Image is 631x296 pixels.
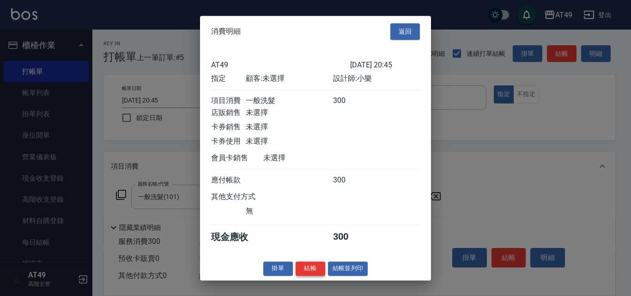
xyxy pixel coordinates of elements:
button: 結帳 [296,261,325,276]
div: 未選擇 [246,108,333,118]
div: 顧客: 未選擇 [246,74,333,84]
div: 其他支付方式 [211,192,281,202]
div: 無 [246,206,333,216]
div: 未選擇 [246,137,333,146]
div: 會員卡銷售 [211,153,263,163]
div: 未選擇 [263,153,350,163]
div: 未選擇 [246,122,333,132]
div: 指定 [211,74,246,84]
span: 消費明細 [211,27,241,36]
div: 卡券銷售 [211,122,246,132]
div: 應付帳款 [211,175,246,185]
div: 300 [333,175,368,185]
div: 項目消費 [211,96,246,106]
div: 300 [333,231,368,243]
div: 300 [333,96,368,106]
div: 一般洗髮 [246,96,333,106]
button: 掛單 [263,261,293,276]
div: [DATE] 20:45 [350,60,420,69]
div: 店販銷售 [211,108,246,118]
button: 結帳並列印 [328,261,368,276]
div: 卡券使用 [211,137,246,146]
div: AT49 [211,60,350,69]
button: 返回 [390,23,420,40]
div: 現金應收 [211,231,263,243]
div: 設計師: 小樂 [333,74,420,84]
